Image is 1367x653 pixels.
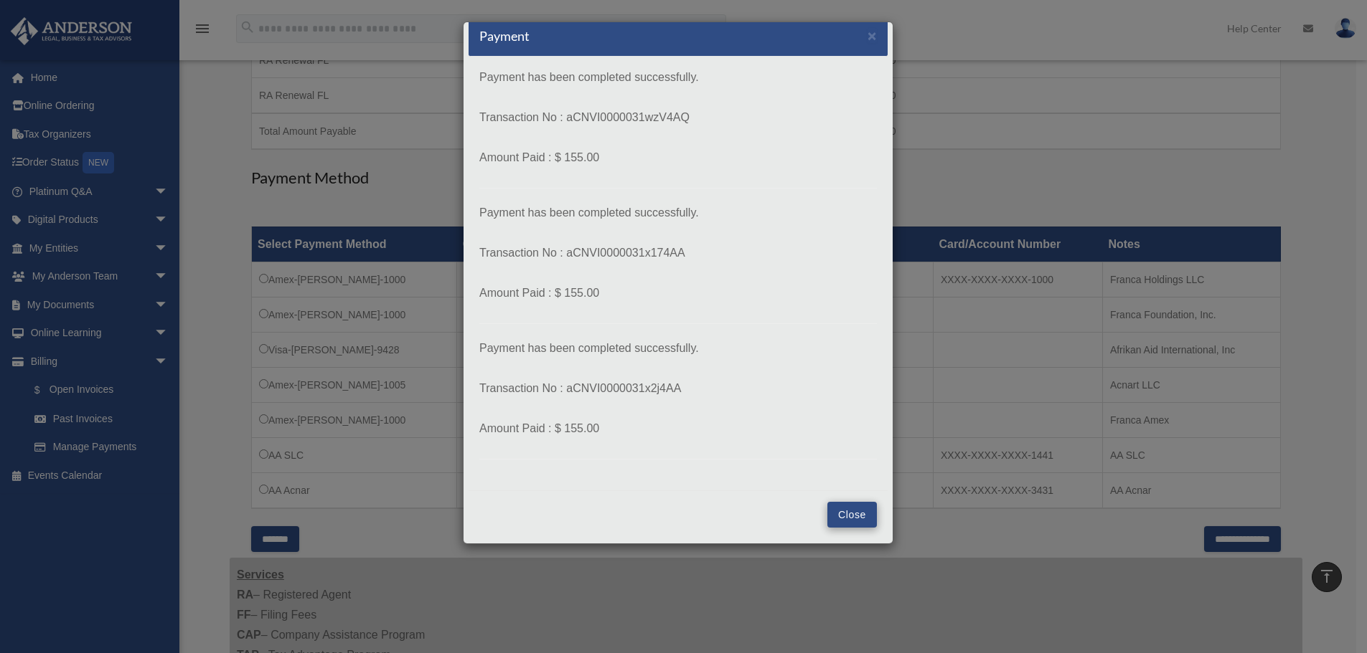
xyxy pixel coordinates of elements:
h5: Payment [479,27,530,45]
p: Payment has been completed successfully. [479,338,877,358]
button: Close [868,28,877,43]
span: × [868,27,877,44]
p: Amount Paid : $ 155.00 [479,419,877,439]
p: Amount Paid : $ 155.00 [479,148,877,168]
p: Transaction No : aCNVI0000031x2j4AA [479,378,877,399]
p: Transaction No : aCNVI0000031x174AA [479,243,877,263]
p: Amount Paid : $ 155.00 [479,283,877,303]
p: Transaction No : aCNVI0000031wzV4AQ [479,108,877,128]
button: Close [827,502,877,528]
p: Payment has been completed successfully. [479,203,877,223]
p: Payment has been completed successfully. [479,67,877,87]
